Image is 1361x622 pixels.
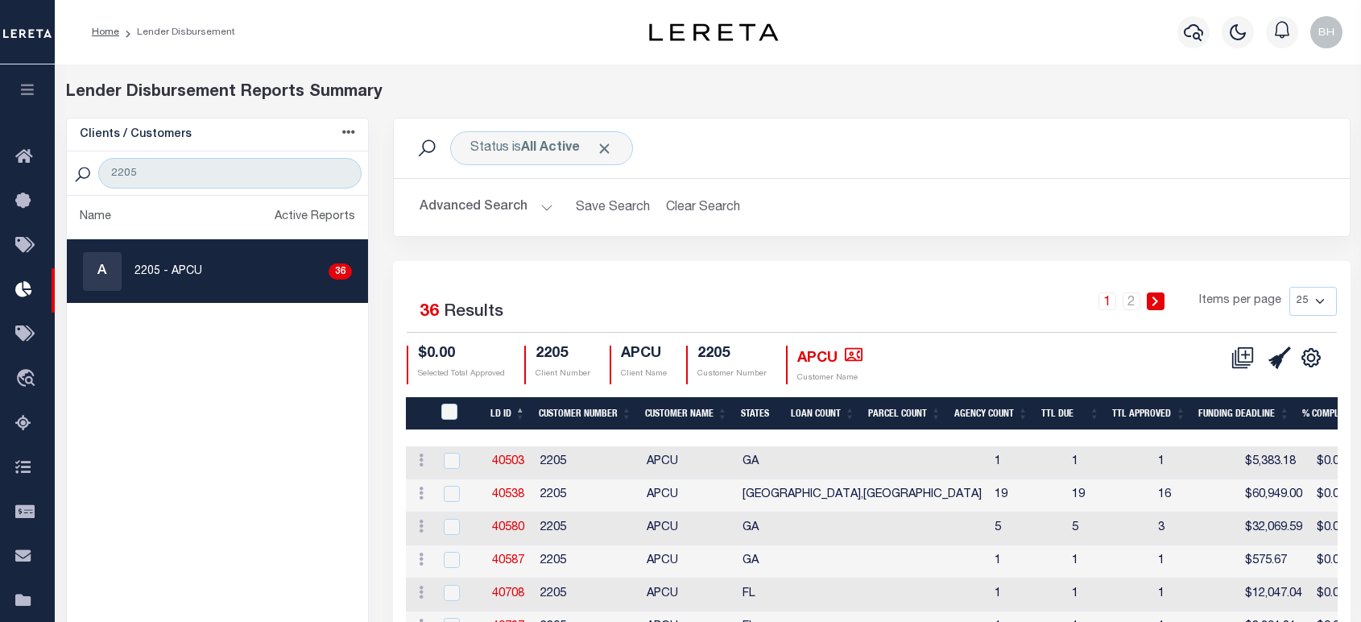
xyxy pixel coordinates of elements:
a: 40587 [492,555,524,566]
td: 16 [1152,479,1239,512]
td: APCU [640,512,736,545]
p: Client Name [621,368,667,380]
td: 2205 [534,512,640,545]
td: 2205 [534,446,640,479]
span: Click to Remove [596,140,613,157]
a: 1 [1098,292,1116,310]
td: 2205 [534,545,640,578]
input: Search Customer [98,158,362,189]
td: 1 [988,578,1065,612]
td: $575.67 [1239,545,1310,578]
h4: APCU [797,346,863,367]
td: $5,383.18 [1239,446,1310,479]
td: 1 [1065,578,1152,612]
div: A [83,252,122,291]
td: $60,949.00 [1239,479,1310,512]
td: 1 [1152,578,1239,612]
td: $32,069.59 [1239,512,1310,545]
th: Ttl Approved: activate to sort column ascending [1106,397,1192,430]
button: Save Search [566,192,660,223]
a: 40708 [492,588,524,599]
th: Funding Deadline: activate to sort column ascending [1192,397,1296,430]
a: 40580 [492,522,524,533]
th: Loan Count: activate to sort column ascending [784,397,862,430]
h5: Clients / Customers [80,128,192,142]
h4: $0.00 [418,346,505,363]
a: A2205 - APCU36 [67,240,368,303]
th: LD ID: activate to sort column descending [484,397,532,430]
label: Results [444,300,503,326]
td: 2205 [534,578,640,612]
td: 5 [988,512,1065,545]
h4: 2205 [536,346,590,363]
li: Lender Disbursement [119,25,235,39]
p: Customer Name [797,372,863,384]
img: logo-dark.svg [649,23,778,41]
td: FL [736,578,988,612]
div: Status is [450,131,633,165]
th: States [734,397,784,430]
b: All Active [521,142,580,155]
div: Lender Disbursement Reports Summary [66,81,1351,105]
td: GA [736,512,988,545]
td: 5 [1065,512,1152,545]
td: 1 [1065,446,1152,479]
td: $12,047.04 [1239,578,1310,612]
td: APCU [640,545,736,578]
th: Customer Number: activate to sort column ascending [532,397,639,430]
td: 1 [988,446,1065,479]
h4: 2205 [697,346,767,363]
button: Clear Search [660,192,747,223]
span: Items per page [1199,292,1281,310]
p: Customer Number [697,368,767,380]
td: APCU [640,479,736,512]
i: travel_explore [15,369,41,390]
td: GA [736,545,988,578]
td: APCU [640,578,736,612]
th: Parcel Count: activate to sort column ascending [862,397,948,430]
p: Client Number [536,368,590,380]
th: LDID [432,397,484,430]
td: 1 [1152,446,1239,479]
td: 3 [1152,512,1239,545]
td: GA [736,446,988,479]
th: Customer Name: activate to sort column ascending [639,397,734,430]
span: 36 [420,304,439,321]
th: Agency Count: activate to sort column ascending [948,397,1035,430]
td: 1 [1065,545,1152,578]
td: 1 [1152,545,1239,578]
p: Selected Total Approved [418,368,505,380]
button: Advanced Search [420,192,553,223]
a: 40503 [492,456,524,467]
img: svg+xml;base64,PHN2ZyB4bWxucz0iaHR0cDovL3d3dy53My5vcmcvMjAwMC9zdmciIHBvaW50ZXItZXZlbnRzPSJub25lIi... [1310,16,1342,48]
th: Ttl Due: activate to sort column ascending [1035,397,1107,430]
td: [GEOGRAPHIC_DATA],[GEOGRAPHIC_DATA] [736,479,988,512]
div: Name [80,209,111,226]
td: 19 [988,479,1065,512]
a: 2 [1123,292,1140,310]
h4: APCU [621,346,667,363]
td: APCU [640,446,736,479]
td: 2205 [534,479,640,512]
div: Active Reports [275,209,355,226]
td: 19 [1065,479,1152,512]
p: 2205 - APCU [134,263,202,280]
a: Home [92,27,119,37]
td: 1 [988,545,1065,578]
a: 40538 [492,489,524,500]
div: 36 [329,263,351,280]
